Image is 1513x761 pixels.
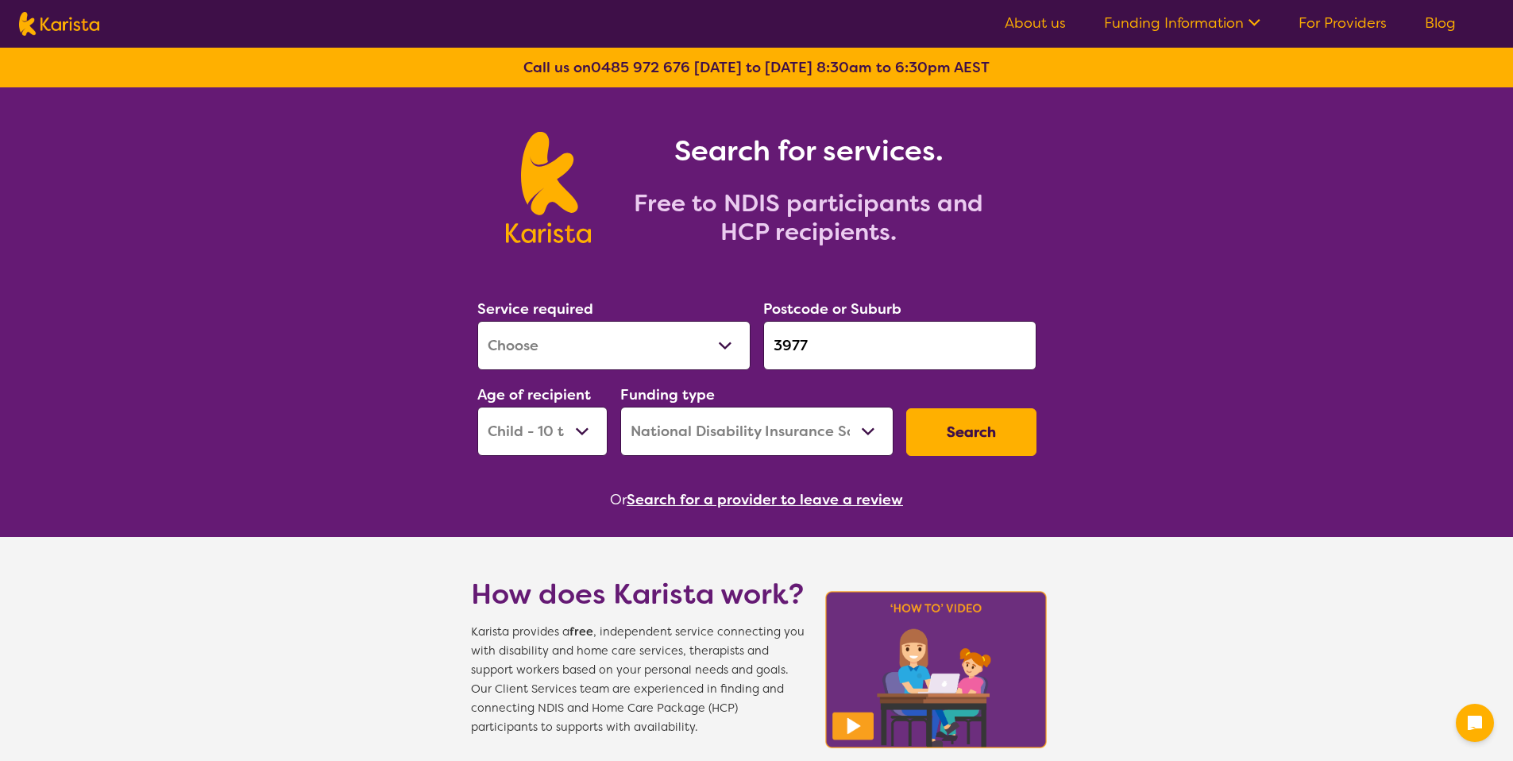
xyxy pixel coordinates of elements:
[471,575,805,613] h1: How does Karista work?
[1005,14,1066,33] a: About us
[569,624,593,639] b: free
[610,189,1007,246] h2: Free to NDIS participants and HCP recipients.
[477,299,593,319] label: Service required
[763,321,1036,370] input: Type
[591,58,690,77] a: 0485 972 676
[471,623,805,737] span: Karista provides a , independent service connecting you with disability and home care services, t...
[1299,14,1387,33] a: For Providers
[523,58,990,77] b: Call us on [DATE] to [DATE] 8:30am to 6:30pm AEST
[610,132,1007,170] h1: Search for services.
[763,299,901,319] label: Postcode or Suburb
[506,132,591,243] img: Karista logo
[19,12,99,36] img: Karista logo
[477,385,591,404] label: Age of recipient
[1104,14,1260,33] a: Funding Information
[906,408,1036,456] button: Search
[620,385,715,404] label: Funding type
[820,586,1052,753] img: Karista video
[610,488,627,512] span: Or
[1425,14,1456,33] a: Blog
[627,488,903,512] button: Search for a provider to leave a review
